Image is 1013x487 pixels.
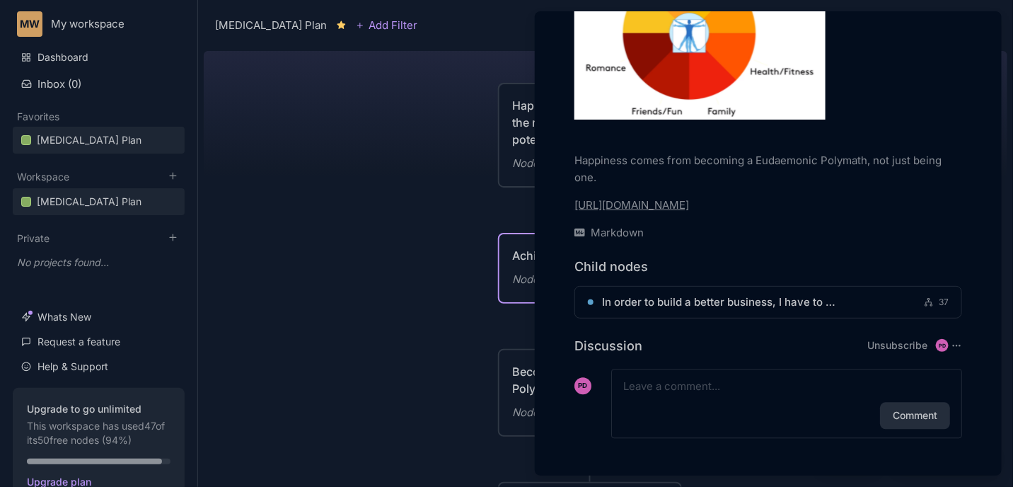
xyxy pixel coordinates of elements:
[936,339,949,352] div: PD
[574,258,648,275] h4: Child nodes
[574,224,962,241] div: Markdown
[574,152,962,186] p: Happiness comes from becoming a Eudaemonic Polymath, not just being one.
[602,294,835,311] span: In order to build a better business, I have to build a better me. I need to become a Eudaemonic P...
[574,198,689,212] a: [URL][DOMAIN_NAME]
[880,403,950,430] button: Comment
[574,338,642,354] h4: Discussion
[602,294,949,311] a: In order to build a better business, I have to build a better me. I need to become a Eudaemonic P...
[574,378,591,395] div: PD
[925,294,949,311] div: 37
[867,339,927,352] button: Unsubscribe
